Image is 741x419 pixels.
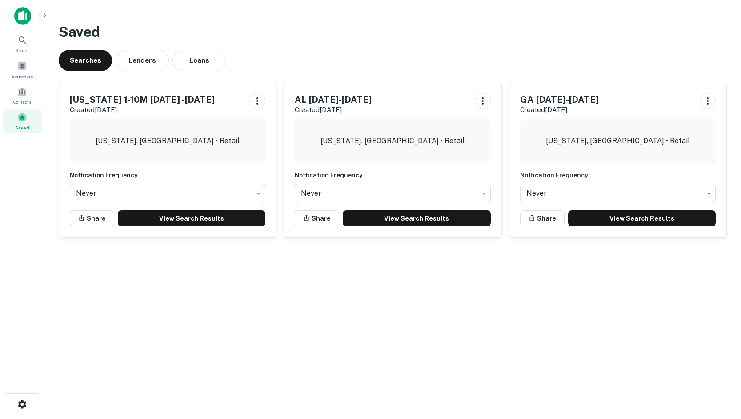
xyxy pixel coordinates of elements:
button: Share [70,210,114,226]
h5: [US_STATE] 1-10M [DATE] -[DATE] [70,93,215,106]
p: Created [DATE] [70,105,215,115]
a: View Search Results [343,210,490,226]
h5: GA [DATE]-[DATE] [520,93,599,106]
a: Contacts [3,83,42,107]
p: [US_STATE], [GEOGRAPHIC_DATA] • Retail [96,136,240,146]
div: Without label [70,181,265,206]
h5: AL [DATE]-[DATE] [295,93,372,106]
a: Search [3,32,42,56]
h6: Notfication Frequency [520,170,716,180]
button: Share [295,210,339,226]
div: Without label [295,181,490,206]
h6: Notfication Frequency [70,170,265,180]
a: View Search Results [118,210,265,226]
iframe: Chat Widget [697,348,741,391]
p: [US_STATE], [GEOGRAPHIC_DATA] • Retail [320,136,465,146]
p: Created [DATE] [295,105,372,115]
a: Borrowers [3,57,42,81]
p: [US_STATE], [GEOGRAPHIC_DATA] • Retail [546,136,690,146]
button: Searches [59,50,112,71]
h3: Saved [59,21,727,43]
span: Borrowers [12,73,33,80]
button: Lenders [116,50,169,71]
button: Share [520,210,565,226]
span: Contacts [13,98,31,105]
p: Created [DATE] [520,105,599,115]
img: capitalize-icon.png [14,7,31,25]
div: Without label [520,181,716,206]
span: Saved [15,124,29,131]
h6: Notfication Frequency [295,170,490,180]
button: Loans [172,50,226,71]
a: View Search Results [568,210,716,226]
a: Saved [3,109,42,133]
span: Search [15,47,30,54]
